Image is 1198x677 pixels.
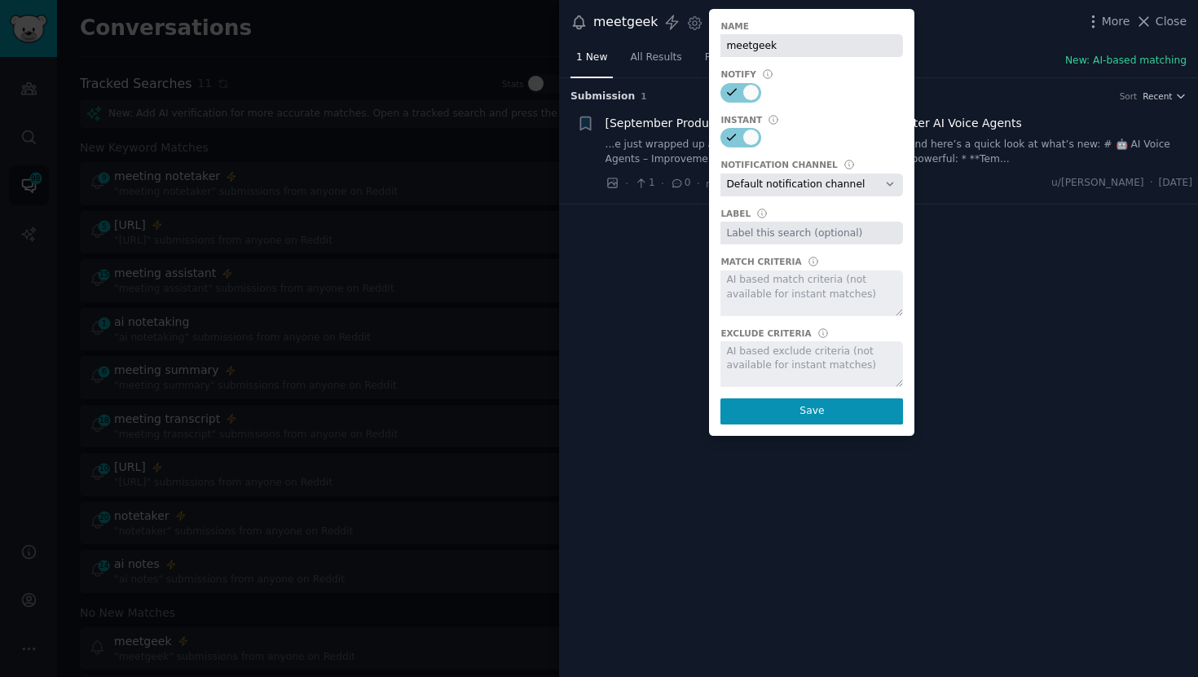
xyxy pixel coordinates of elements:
[1051,176,1144,191] span: u/[PERSON_NAME]
[706,178,764,190] span: r/MeetGeek
[570,90,635,104] span: Submission
[1135,13,1187,30] button: Close
[1065,54,1187,68] button: New: AI-based matching
[720,256,801,267] div: Match Criteria
[606,115,1022,132] a: [September Product Recap] AI Chat on Mobile + Smarter AI Voice Agents
[606,138,1193,166] a: ...e just wrapped up another month of updates atmeetgeek, and here’s a quick look at what’s new: ...
[720,68,756,80] div: Notify
[720,34,903,57] input: Name this search
[1120,90,1138,102] div: Sort
[661,175,664,192] span: ·
[720,222,903,244] input: Label this search (optional)
[720,20,749,32] div: Name
[593,12,658,33] div: meetgeek
[570,45,613,78] a: 1 New
[670,176,690,191] span: 0
[1156,13,1187,30] span: Close
[720,159,837,170] div: Notification Channel
[720,328,811,339] div: Exclude Criteria
[634,176,654,191] span: 1
[699,45,751,78] a: Patterns
[1143,90,1172,102] span: Recent
[720,398,903,424] button: Save
[630,51,681,65] span: All Results
[1143,90,1187,102] button: Recent
[720,114,762,125] div: Instant
[625,175,628,192] span: ·
[697,175,700,192] span: ·
[1150,176,1153,191] span: ·
[1085,13,1130,30] button: More
[1159,176,1192,191] span: [DATE]
[720,208,751,219] div: Label
[705,51,746,65] span: Patterns
[1102,13,1130,30] span: More
[624,45,687,78] a: All Results
[641,91,646,101] span: 1
[576,51,607,65] span: 1 New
